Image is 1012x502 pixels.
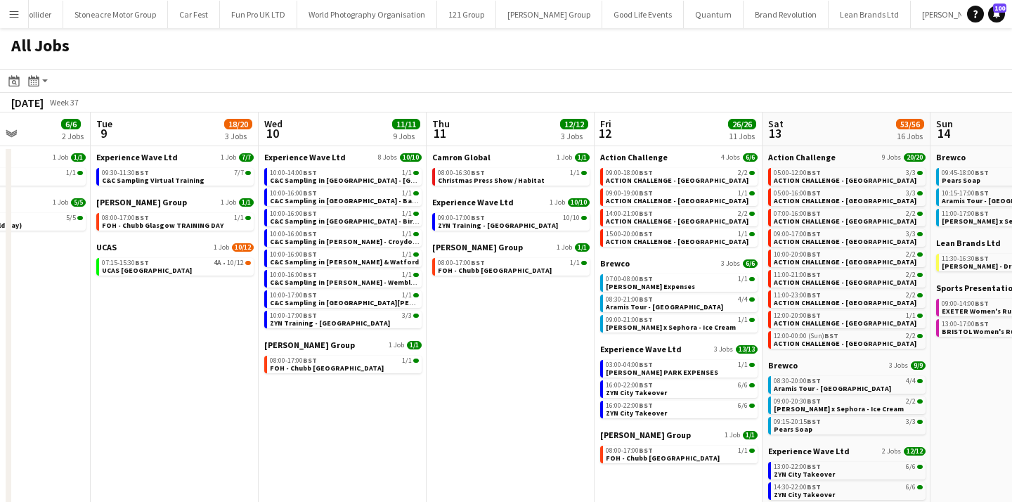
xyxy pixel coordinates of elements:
[270,318,390,328] span: ZYN Training - Newcastle
[471,258,485,267] span: BST
[906,292,916,299] span: 2/2
[639,295,653,304] span: BST
[135,168,149,177] span: BST
[774,298,916,307] span: ACTION CHALLENGE - LONDON
[438,169,485,176] span: 08:00-16:30
[639,274,653,283] span: BST
[721,153,740,162] span: 4 Jobs
[606,176,748,185] span: ACTION CHALLENGE - LONDON
[135,213,149,222] span: BST
[639,209,653,218] span: BST
[774,331,923,347] a: 12:00-00:00 (Sun)BST2/2ACTION CHALLENGE - [GEOGRAPHIC_DATA]
[738,361,748,368] span: 1/1
[63,1,168,28] button: Stoneacre Motor Group
[942,255,989,262] span: 11:30-16:30
[270,257,419,266] span: C&C Sampling in Dhamecha - Enfield & Watford
[402,231,412,238] span: 1/1
[270,169,317,176] span: 10:00-14:00
[270,190,317,197] span: 10:00-16:00
[807,229,821,238] span: BST
[738,296,748,303] span: 4/4
[993,4,1006,13] span: 100
[220,1,297,28] button: Fun Pro UK LTD
[432,152,491,162] span: Camron Global
[807,376,821,385] span: BST
[135,258,149,267] span: BST
[774,257,916,266] span: ACTION CHALLENGE - LONDON
[606,323,736,332] span: Estée Lauder x Sephora - Ice Cream
[600,430,691,440] span: Mace Group
[270,290,419,307] a: 10:00-17:00BST1/1C&C Sampling in [GEOGRAPHIC_DATA][PERSON_NAME][GEOGRAPHIC_DATA] & [GEOGRAPHIC_DATA]
[432,152,590,197] div: Camron Global1 Job1/108:00-16:30BST1/1Christmas Press Show / Habitat
[774,398,821,405] span: 09:00-20:30
[606,196,748,205] span: ACTION CHALLENGE - LONDON
[600,258,758,344] div: Brewco3 Jobs6/607:00-08:00BST1/1[PERSON_NAME] Expenses08:30-21:00BST4/4Aramis Tour - [GEOGRAPHIC_...
[738,276,748,283] span: 1/1
[264,152,346,162] span: Experience Wave Ltd
[496,1,602,28] button: [PERSON_NAME] Group
[96,242,254,278] div: UCAS1 Job10/1207:15-15:30BST4A•10/12UCAS [GEOGRAPHIC_DATA]
[606,209,755,225] a: 14:00-21:00BST2/2ACTION CHALLENGE - [GEOGRAPHIC_DATA]
[402,292,412,299] span: 1/1
[563,214,580,221] span: 10/10
[738,210,748,217] span: 2/2
[768,152,836,162] span: Action Challenge
[906,190,916,197] span: 3/3
[270,217,524,226] span: C&C Sampling in Dhamecha - Birmingham & West Bromwich
[824,331,838,340] span: BST
[721,259,740,268] span: 3 Jobs
[606,231,653,238] span: 15:00-20:00
[438,213,587,229] a: 09:00-17:00BST10/10ZYN Training - [GEOGRAPHIC_DATA]
[438,221,558,230] span: ZYN Training - Manchester
[639,188,653,198] span: BST
[975,319,989,328] span: BST
[264,340,355,350] span: Mace Group
[738,190,748,197] span: 1/1
[570,169,580,176] span: 1/1
[606,401,755,417] a: 16:00-22:00BST6/6ZYN City Takeover
[807,168,821,177] span: BST
[889,361,908,370] span: 3 Jobs
[270,229,419,245] a: 10:00-16:00BST1/1C&C Sampling in [PERSON_NAME] - Croydon & [PERSON_NAME]
[606,217,748,226] span: ACTION CHALLENGE - LONDON
[807,188,821,198] span: BST
[303,188,317,198] span: BST
[975,209,989,218] span: BST
[471,168,485,177] span: BST
[402,190,412,197] span: 1/1
[66,214,76,221] span: 5/5
[829,1,911,28] button: Lean Brands Ltd
[975,188,989,198] span: BST
[942,210,989,217] span: 11:00-17:00
[303,270,317,279] span: BST
[988,6,1005,22] a: 100
[239,198,254,207] span: 1/1
[378,153,397,162] span: 8 Jobs
[807,290,821,300] span: BST
[270,298,603,307] span: C&C Sampling in Dhamecha - Nottingham & Leicester
[606,295,755,311] a: 08:30-21:00BST4/4Aramis Tour - [GEOGRAPHIC_DATA]
[942,300,989,307] span: 09:00-14:00
[432,242,590,278] div: [PERSON_NAME] Group1 Job1/108:00-17:00BST1/1FOH - Chubb [GEOGRAPHIC_DATA]
[600,152,758,162] a: Action Challenge4 Jobs6/6
[936,152,966,162] span: Brewco
[402,210,412,217] span: 1/1
[102,168,251,184] a: 09:30-11:30BST7/7C&C Sampling Virtual Training
[53,198,68,207] span: 1 Job
[774,311,923,327] a: 12:00-20:00BST1/1ACTION CHALLENGE - [GEOGRAPHIC_DATA]
[807,397,821,406] span: BST
[606,210,653,217] span: 14:00-21:00
[438,168,587,184] a: 08:00-16:30BST1/1Christmas Press Show / Habitat
[906,312,916,319] span: 1/1
[906,418,916,425] span: 3/3
[53,153,68,162] span: 1 Job
[774,404,904,413] span: Estée Lauder x Sephora - Ice Cream
[600,344,758,430] div: Experience Wave Ltd3 Jobs13/1303:00-04:00BST1/1[PERSON_NAME] PARK EXPENSES16:00-22:00BST6/6ZYN Ci...
[606,316,653,323] span: 09:00-21:00
[743,153,758,162] span: 6/6
[234,169,244,176] span: 7/7
[725,431,740,439] span: 1 Job
[96,152,254,197] div: Experience Wave Ltd1 Job7/709:30-11:30BST7/7C&C Sampling Virtual Training
[606,296,653,303] span: 08:30-21:00
[303,209,317,218] span: BST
